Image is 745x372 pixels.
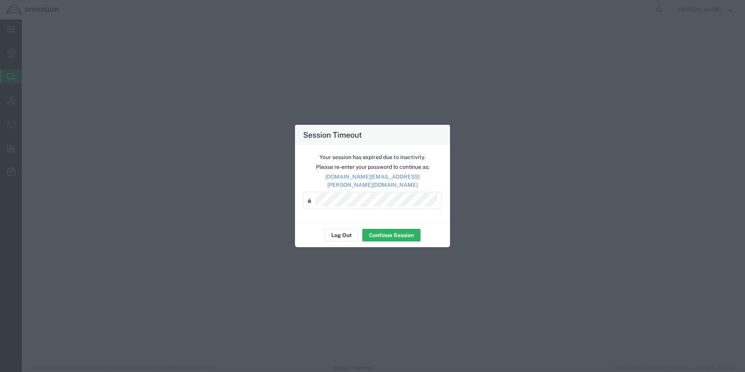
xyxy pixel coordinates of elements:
p: [DOMAIN_NAME][EMAIL_ADDRESS][PERSON_NAME][DOMAIN_NAME] [303,173,442,189]
button: Continue Session [362,229,420,241]
p: Your session has expired due to inactivity. [303,153,442,161]
h4: Session Timeout [303,129,362,140]
p: Please re-enter your password to continue as: [303,163,442,171]
button: Log Out [325,229,358,241]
